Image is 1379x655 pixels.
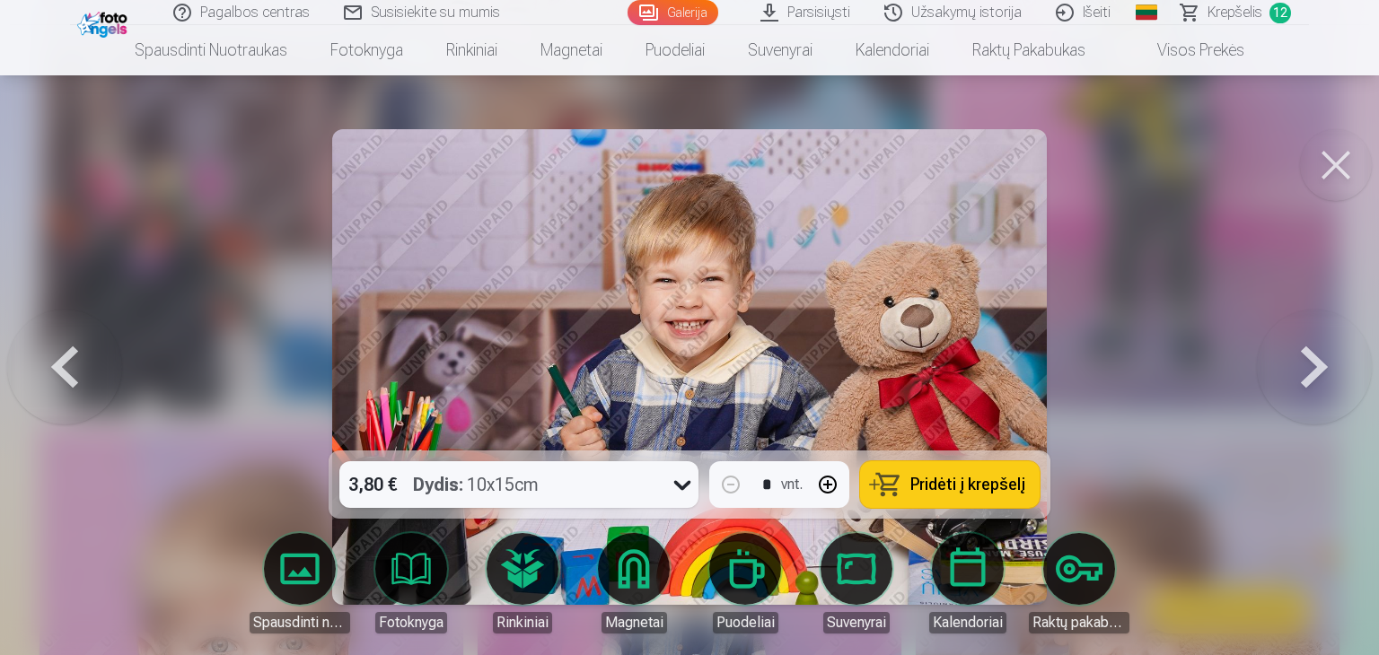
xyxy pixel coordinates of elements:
a: Rinkiniai [425,25,519,75]
div: Fotoknyga [375,612,447,633]
div: Magnetai [602,612,667,633]
a: Magnetai [584,533,684,633]
a: Kalendoriai [918,533,1018,633]
a: Fotoknyga [309,25,425,75]
a: Puodeliai [695,533,795,633]
a: Raktų pakabukas [1029,533,1129,633]
div: vnt. [781,474,803,495]
img: /fa2 [77,7,132,38]
div: Rinkiniai [493,612,552,633]
strong: Dydis : [413,472,463,497]
a: Visos prekės [1107,25,1266,75]
a: Fotoknyga [361,533,461,633]
div: Spausdinti nuotraukas [250,612,350,633]
div: Raktų pakabukas [1029,612,1129,633]
button: Pridėti į krepšelį [860,461,1040,508]
div: Suvenyrai [823,612,890,633]
span: 12 [1269,3,1291,23]
a: Magnetai [519,25,624,75]
a: Spausdinti nuotraukas [113,25,309,75]
div: Puodeliai [713,612,778,633]
a: Puodeliai [624,25,726,75]
a: Rinkiniai [472,533,573,633]
a: Kalendoriai [834,25,951,75]
div: 3,80 € [339,461,406,508]
span: Krepšelis [1208,2,1262,23]
div: 10x15cm [413,461,539,508]
a: Suvenyrai [806,533,907,633]
a: Spausdinti nuotraukas [250,533,350,633]
div: Kalendoriai [929,612,1006,633]
a: Suvenyrai [726,25,834,75]
span: Pridėti į krepšelį [910,476,1025,493]
a: Raktų pakabukas [951,25,1107,75]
